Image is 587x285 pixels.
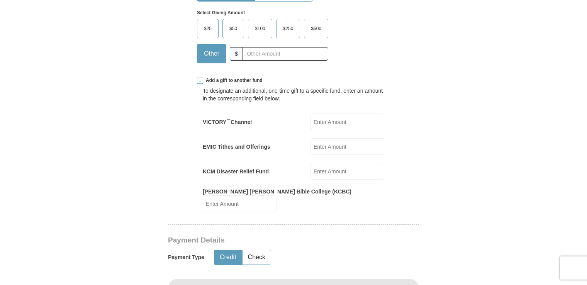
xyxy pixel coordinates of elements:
[310,138,384,155] input: Enter Amount
[307,23,325,34] span: $500
[203,168,269,175] label: KCM Disaster Relief Fund
[243,47,328,61] input: Other Amount
[200,23,215,34] span: $25
[168,254,204,261] h5: Payment Type
[226,118,231,122] sup: ™
[226,23,241,34] span: $50
[203,87,384,102] div: To designate an additional, one-time gift to a specific fund, enter an amount in the correspondin...
[203,143,270,151] label: EMIC Tithes and Offerings
[203,118,252,126] label: VICTORY Channel
[168,236,365,245] h3: Payment Details
[310,163,384,180] input: Enter Amount
[197,10,245,15] strong: Select Giving Amount
[203,188,351,195] label: [PERSON_NAME] [PERSON_NAME] Bible College (KCBC)
[203,77,263,84] span: Add a gift to another fund
[200,48,223,59] span: Other
[251,23,269,34] span: $100
[230,47,243,61] span: $
[279,23,297,34] span: $250
[203,195,277,212] input: Enter Amount
[243,250,271,265] button: Check
[310,114,384,130] input: Enter Amount
[214,250,242,265] button: Credit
